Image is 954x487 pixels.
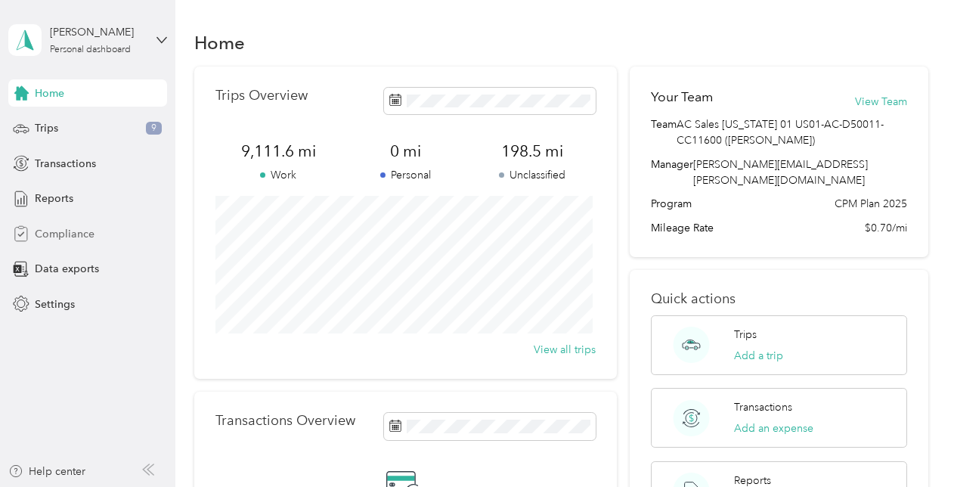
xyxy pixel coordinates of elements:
span: Data exports [35,261,99,277]
div: Personal dashboard [50,45,131,54]
span: Transactions [35,156,96,172]
p: Unclassified [469,167,596,183]
p: Trips Overview [215,88,308,104]
p: Trips [734,327,757,343]
span: 198.5 mi [469,141,596,162]
span: 9 [146,122,162,135]
p: Quick actions [651,291,906,307]
span: 0 mi [342,141,469,162]
div: [PERSON_NAME] [50,24,144,40]
span: Settings [35,296,75,312]
span: Manager [651,157,693,188]
span: 9,111.6 mi [215,141,342,162]
p: Transactions [734,399,792,415]
span: CPM Plan 2025 [835,196,907,212]
button: View all trips [534,342,596,358]
span: Reports [35,191,73,206]
button: Add an expense [734,420,813,436]
span: Compliance [35,226,94,242]
span: Home [35,85,64,101]
h1: Home [194,35,245,51]
span: [PERSON_NAME][EMAIL_ADDRESS][PERSON_NAME][DOMAIN_NAME] [693,158,868,187]
span: $0.70/mi [865,220,907,236]
span: Team [651,116,677,148]
span: Program [651,196,692,212]
span: Trips [35,120,58,136]
button: Help center [8,464,85,479]
span: Mileage Rate [651,220,714,236]
button: Add a trip [734,348,783,364]
h2: Your Team [651,88,713,107]
span: AC Sales [US_STATE] 01 US01-AC-D50011-CC11600 ([PERSON_NAME]) [677,116,906,148]
iframe: Everlance-gr Chat Button Frame [869,402,954,487]
p: Work [215,167,342,183]
p: Personal [342,167,469,183]
p: Transactions Overview [215,413,355,429]
button: View Team [855,94,907,110]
